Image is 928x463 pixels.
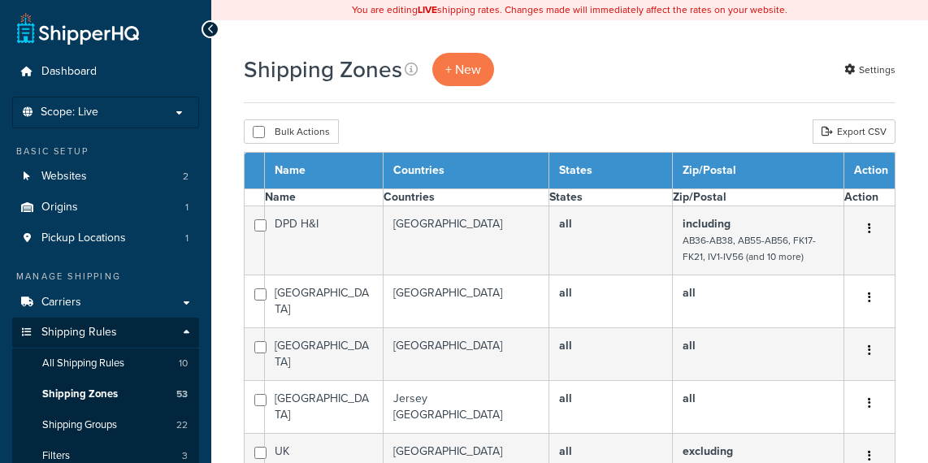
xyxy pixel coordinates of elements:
[185,231,189,245] span: 1
[176,387,188,401] span: 53
[12,193,199,223] li: Origins
[42,449,70,463] span: Filters
[244,119,339,144] button: Bulk Actions
[12,348,199,379] a: All Shipping Rules 10
[559,337,572,354] b: all
[42,418,117,432] span: Shipping Groups
[183,170,189,184] span: 2
[683,390,696,407] b: all
[244,54,402,85] h1: Shipping Zones
[185,201,189,214] span: 1
[673,153,844,189] th: Zip/Postal
[559,443,572,460] b: all
[265,206,384,275] td: DPD H&I
[41,65,97,79] span: Dashboard
[673,189,844,206] th: Zip/Postal
[12,379,199,409] li: Shipping Zones
[559,284,572,301] b: all
[182,449,188,463] span: 3
[179,357,188,370] span: 10
[265,275,384,328] td: [GEOGRAPHIC_DATA]
[12,410,199,440] li: Shipping Groups
[41,106,98,119] span: Scope: Live
[683,443,733,460] b: excluding
[813,119,895,144] a: Export CSV
[41,170,87,184] span: Websites
[12,318,199,348] a: Shipping Rules
[445,60,481,79] span: + New
[17,12,139,45] a: ShipperHQ Home
[683,284,696,301] b: all
[12,193,199,223] a: Origins 1
[265,153,384,189] th: Name
[683,215,731,232] b: including
[41,201,78,214] span: Origins
[559,390,572,407] b: all
[383,153,549,189] th: Countries
[12,162,199,192] a: Websites 2
[383,275,549,328] td: [GEOGRAPHIC_DATA]
[683,233,816,264] small: AB36-AB38, AB55-AB56, FK17-FK21, IV1-IV56 (and 10 more)
[41,231,126,245] span: Pickup Locations
[383,381,549,434] td: Jersey [GEOGRAPHIC_DATA]
[432,53,494,86] a: + New
[559,215,572,232] b: all
[12,379,199,409] a: Shipping Zones 53
[42,387,118,401] span: Shipping Zones
[12,145,199,158] div: Basic Setup
[12,288,199,318] a: Carriers
[683,337,696,354] b: all
[265,381,384,434] td: [GEOGRAPHIC_DATA]
[383,206,549,275] td: [GEOGRAPHIC_DATA]
[418,2,437,17] b: LIVE
[12,348,199,379] li: All Shipping Rules
[549,153,673,189] th: States
[12,162,199,192] li: Websites
[41,326,117,340] span: Shipping Rules
[12,223,199,253] li: Pickup Locations
[844,58,895,81] a: Settings
[176,418,188,432] span: 22
[12,57,199,87] a: Dashboard
[42,357,124,370] span: All Shipping Rules
[265,328,384,381] td: [GEOGRAPHIC_DATA]
[265,189,384,206] th: Name
[844,189,895,206] th: Action
[12,410,199,440] a: Shipping Groups 22
[383,189,549,206] th: Countries
[549,189,673,206] th: States
[844,153,895,189] th: Action
[383,328,549,381] td: [GEOGRAPHIC_DATA]
[41,296,81,309] span: Carriers
[12,270,199,283] div: Manage Shipping
[12,223,199,253] a: Pickup Locations 1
